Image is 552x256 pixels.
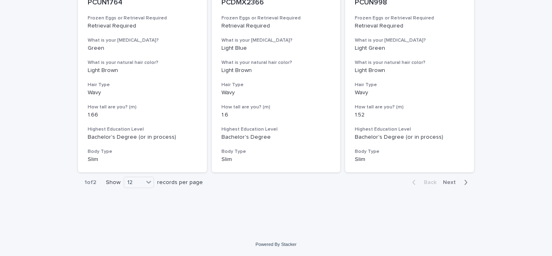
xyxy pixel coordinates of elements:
[124,178,143,187] div: 12
[157,179,203,186] p: records per page
[88,45,197,52] p: Green
[355,89,464,96] p: Wavy
[221,15,331,21] h3: Frozen Eggs or Retrieval Required
[88,89,197,96] p: Wavy
[419,180,436,185] span: Back
[355,148,464,155] h3: Body Type
[355,134,464,141] p: Bachelor's Degree (or in process)
[88,67,197,74] p: Light Brown
[355,67,464,74] p: Light Brown
[355,156,464,163] p: Slim
[88,134,197,141] p: Bachelor's Degree (or in process)
[355,23,464,30] p: Retrieval Required
[355,59,464,66] h3: What is your natural hair color?
[221,67,331,74] p: Light Brown
[221,126,331,133] h3: Highest Education Level
[221,23,331,30] p: Retrieval Required
[355,126,464,133] h3: Highest Education Level
[221,37,331,44] h3: What is your [MEDICAL_DATA]?
[443,180,461,185] span: Next
[78,173,103,193] p: 1 of 2
[221,104,331,110] h3: How tall are you? (m)
[88,148,197,155] h3: Body Type
[355,45,464,52] p: Light Green
[221,59,331,66] h3: What is your natural hair color?
[221,45,331,52] p: Light Blue
[355,15,464,21] h3: Frozen Eggs or Retrieval Required
[255,242,296,247] a: Powered By Stacker
[88,104,197,110] h3: How tall are you? (m)
[221,134,331,141] p: Bachelor's Degree
[88,112,197,118] p: 1.66
[440,179,474,186] button: Next
[221,156,331,163] p: Slim
[88,15,197,21] h3: Frozen Eggs or Retrieval Required
[221,112,331,118] p: 1.6
[88,126,197,133] h3: Highest Education Level
[355,82,464,88] h3: Hair Type
[88,156,197,163] p: Slim
[88,23,197,30] p: Retrieval Required
[355,104,464,110] h3: How tall are you? (m)
[88,37,197,44] h3: What is your [MEDICAL_DATA]?
[355,112,464,118] p: 1.52
[88,82,197,88] h3: Hair Type
[88,59,197,66] h3: What is your natural hair color?
[221,148,331,155] h3: Body Type
[406,179,440,186] button: Back
[221,82,331,88] h3: Hair Type
[221,89,331,96] p: Wavy
[355,37,464,44] h3: What is your [MEDICAL_DATA]?
[106,179,120,186] p: Show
